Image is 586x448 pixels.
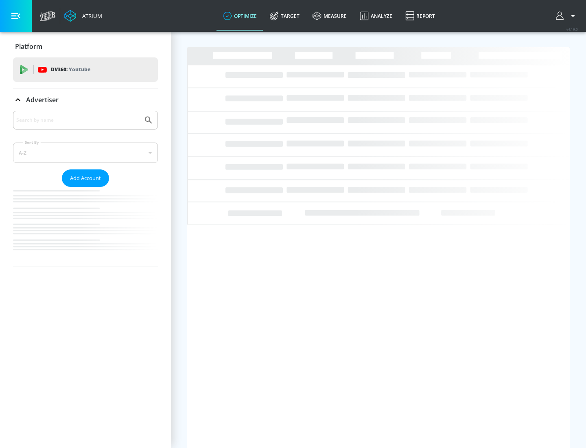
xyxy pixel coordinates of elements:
[62,169,109,187] button: Add Account
[263,1,306,31] a: Target
[566,27,578,31] span: v 4.19.0
[216,1,263,31] a: optimize
[15,42,42,51] p: Platform
[51,65,90,74] p: DV360:
[64,10,102,22] a: Atrium
[79,12,102,20] div: Atrium
[13,143,158,163] div: A-Z
[69,65,90,74] p: Youtube
[353,1,399,31] a: Analyze
[13,57,158,82] div: DV360: Youtube
[306,1,353,31] a: measure
[23,140,41,145] label: Sort By
[13,88,158,111] div: Advertiser
[70,173,101,183] span: Add Account
[399,1,442,31] a: Report
[13,35,158,58] div: Platform
[16,115,140,125] input: Search by name
[13,187,158,266] nav: list of Advertiser
[13,111,158,266] div: Advertiser
[26,95,59,104] p: Advertiser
